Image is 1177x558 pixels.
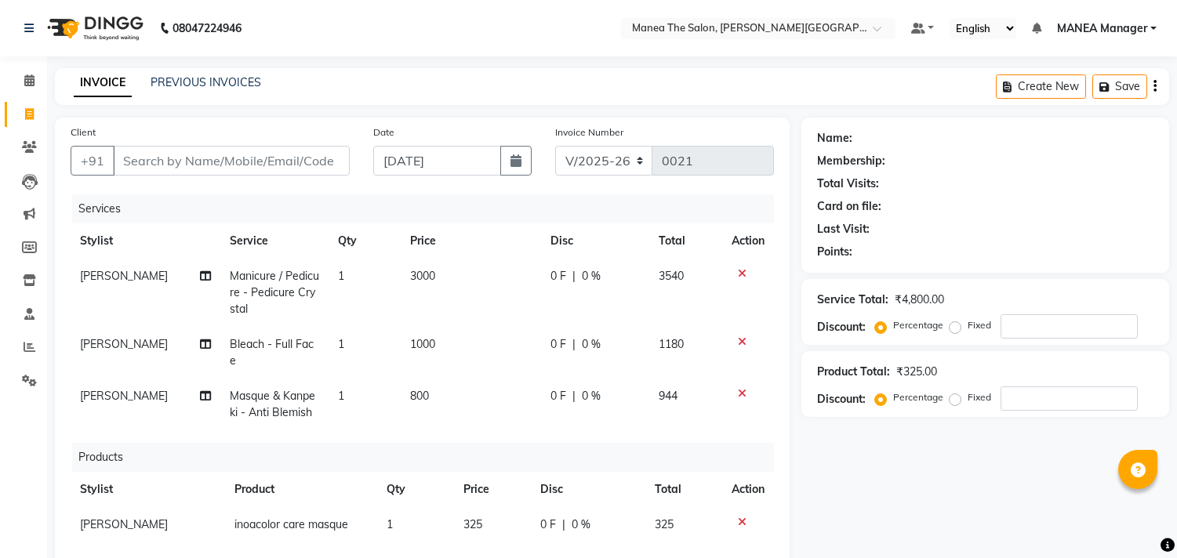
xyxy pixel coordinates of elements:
[722,472,774,507] th: Action
[151,75,261,89] a: PREVIOUS INVOICES
[338,337,344,351] span: 1
[896,364,937,380] div: ₹325.00
[220,223,329,259] th: Service
[230,269,319,316] span: Manicure / Pedicure - Pedicure Crystal
[72,443,786,472] div: Products
[377,472,454,507] th: Qty
[72,194,786,223] div: Services
[387,517,393,531] span: 1
[373,125,394,139] label: Date
[74,69,132,97] a: INVOICE
[1092,74,1147,99] button: Save
[1057,20,1147,37] span: MANEA Manager
[817,176,879,192] div: Total Visits:
[817,319,866,335] div: Discount:
[555,125,623,139] label: Invoice Number
[531,472,645,507] th: Disc
[80,337,168,351] span: [PERSON_NAME]
[1111,495,1161,542] iframe: chat widget
[659,337,684,351] span: 1180
[572,268,576,284] span: |
[225,472,377,507] th: Product
[968,390,991,404] label: Fixed
[572,516,590,533] span: 0 %
[541,223,648,259] th: Disc
[582,336,601,353] span: 0 %
[649,223,723,259] th: Total
[540,516,556,533] span: 0 F
[817,130,852,147] div: Name:
[329,223,401,259] th: Qty
[817,391,866,408] div: Discount:
[659,269,684,283] span: 3540
[454,472,531,507] th: Price
[550,388,566,404] span: 0 F
[893,390,943,404] label: Percentage
[550,336,566,353] span: 0 F
[968,318,991,332] label: Fixed
[572,388,576,404] span: |
[71,125,96,139] label: Client
[659,389,678,403] span: 944
[71,472,225,507] th: Stylist
[572,336,576,353] span: |
[71,223,220,259] th: Stylist
[817,364,890,380] div: Product Total:
[338,269,344,283] span: 1
[410,389,429,403] span: 800
[562,516,565,533] span: |
[338,389,344,403] span: 1
[173,6,242,50] b: 08047224946
[550,268,566,284] span: 0 F
[817,198,881,215] div: Card on file:
[817,221,870,237] div: Last Visit:
[230,389,315,419] span: Masque & Kanpeki - Anti Blemish
[80,517,168,531] span: [PERSON_NAME]
[817,292,888,308] div: Service Total:
[817,153,885,169] div: Membership:
[40,6,147,50] img: logo
[463,517,482,531] span: 325
[113,146,350,176] input: Search by Name/Mobile/Email/Code
[582,388,601,404] span: 0 %
[893,318,943,332] label: Percentage
[410,337,435,351] span: 1000
[71,146,114,176] button: +91
[722,223,774,259] th: Action
[401,223,541,259] th: Price
[645,472,722,507] th: Total
[655,517,674,531] span: 325
[230,337,314,368] span: Bleach - Full Face
[895,292,944,308] div: ₹4,800.00
[817,244,852,260] div: Points:
[80,269,168,283] span: [PERSON_NAME]
[234,517,348,531] span: inoacolor care masque
[80,389,168,403] span: [PERSON_NAME]
[410,269,435,283] span: 3000
[996,74,1086,99] button: Create New
[582,268,601,284] span: 0 %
